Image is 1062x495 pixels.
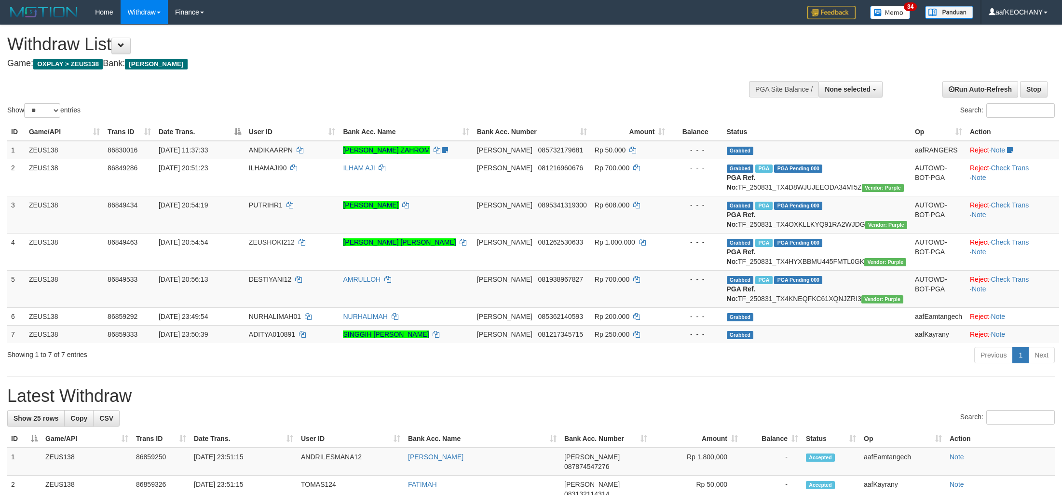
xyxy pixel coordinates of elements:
[7,346,436,359] div: Showing 1 to 7 of 7 entries
[991,146,1006,154] a: Note
[742,448,802,476] td: -
[991,238,1029,246] a: Check Trans
[564,481,620,488] span: [PERSON_NAME]
[64,410,94,426] a: Copy
[343,164,375,172] a: ILHAM AJI
[727,331,754,339] span: Grabbed
[946,430,1055,448] th: Action
[25,307,104,325] td: ZEUS138
[970,201,989,209] a: Reject
[911,141,966,159] td: aafRANGERS
[673,275,719,284] div: - - -
[159,201,208,209] span: [DATE] 20:54:19
[159,146,208,154] span: [DATE] 11:37:33
[249,238,295,246] span: ZEUSHOKI212
[966,196,1059,233] td: · ·
[108,313,137,320] span: 86859292
[297,448,404,476] td: ANDRILESMANA12
[7,59,698,69] h4: Game: Bank:
[93,410,120,426] a: CSV
[904,2,917,11] span: 34
[673,330,719,339] div: - - -
[108,275,137,283] span: 86849533
[297,430,404,448] th: User ID: activate to sort column ascending
[595,275,629,283] span: Rp 700.000
[673,200,719,210] div: - - -
[343,275,381,283] a: AMRULLOH
[669,123,722,141] th: Balance
[538,313,583,320] span: Copy 085362140593 to clipboard
[825,85,871,93] span: None selected
[942,81,1018,97] a: Run Auto-Refresh
[911,270,966,307] td: AUTOWD-BOT-PGA
[860,430,946,448] th: Op: activate to sort column ascending
[7,307,25,325] td: 6
[818,81,883,97] button: None selected
[25,141,104,159] td: ZEUS138
[7,35,698,54] h1: Withdraw List
[865,221,907,229] span: Vendor URL: https://trx4.1velocity.biz
[591,123,669,141] th: Amount: activate to sort column ascending
[970,330,989,338] a: Reject
[755,202,772,210] span: Marked by aafRornrotha
[159,330,208,338] span: [DATE] 23:50:39
[991,313,1006,320] a: Note
[673,145,719,155] div: - - -
[7,159,25,196] td: 2
[972,285,986,293] a: Note
[860,448,946,476] td: aafEamtangech
[159,238,208,246] span: [DATE] 20:54:54
[24,103,60,118] select: Showentries
[986,103,1055,118] input: Search:
[538,330,583,338] span: Copy 081217345715 to clipboard
[25,159,104,196] td: ZEUS138
[966,307,1059,325] td: ·
[755,276,772,284] span: Marked by aafRornrotha
[911,307,966,325] td: aafEamtangech
[7,410,65,426] a: Show 25 rows
[595,313,629,320] span: Rp 200.000
[727,147,754,155] span: Grabbed
[972,248,986,256] a: Note
[911,325,966,343] td: aafKayrany
[991,275,1029,283] a: Check Trans
[972,211,986,219] a: Note
[970,275,989,283] a: Reject
[560,430,651,448] th: Bank Acc. Number: activate to sort column ascending
[7,270,25,307] td: 5
[723,233,911,270] td: TF_250831_TX4HYXBBMU445FMTL0GK
[7,386,1055,406] h1: Latest Withdraw
[870,6,911,19] img: Button%20Memo.svg
[99,414,113,422] span: CSV
[477,238,532,246] span: [PERSON_NAME]
[538,146,583,154] span: Copy 085732179681 to clipboard
[595,330,629,338] span: Rp 250.000
[806,481,835,489] span: Accepted
[802,430,860,448] th: Status: activate to sort column ascending
[25,325,104,343] td: ZEUS138
[408,453,463,461] a: [PERSON_NAME]
[249,313,301,320] span: NURHALIMAH01
[774,239,822,247] span: PGA Pending
[861,295,903,303] span: Vendor URL: https://trx4.1velocity.biz
[7,325,25,343] td: 7
[343,238,456,246] a: [PERSON_NAME] [PERSON_NAME]
[25,123,104,141] th: Game/API: activate to sort column ascending
[108,238,137,246] span: 86849463
[25,233,104,270] td: ZEUS138
[104,123,155,141] th: Trans ID: activate to sort column ascending
[651,430,742,448] th: Amount: activate to sort column ascending
[986,410,1055,425] input: Search:
[404,430,560,448] th: Bank Acc. Name: activate to sort column ascending
[925,6,973,19] img: panduan.png
[538,201,587,209] span: Copy 0895341319300 to clipboard
[1028,347,1055,363] a: Next
[774,276,822,284] span: PGA Pending
[950,481,964,488] a: Note
[33,59,103,69] span: OXPLAY > ZEUS138
[249,330,295,338] span: ADITYA010891
[538,275,583,283] span: Copy 081938967827 to clipboard
[911,233,966,270] td: AUTOWD-BOT-PGA
[727,313,754,321] span: Grabbed
[966,159,1059,196] td: · ·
